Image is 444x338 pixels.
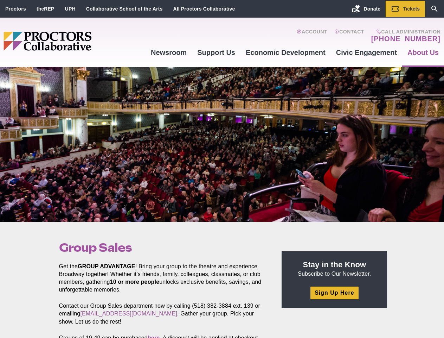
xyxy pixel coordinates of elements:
[297,29,327,43] a: Account
[425,1,444,17] a: Search
[59,263,266,294] p: Get the ! Bring your group to the theatre and experience Broadway together! Whether it’s friends,...
[80,311,177,317] a: [EMAIL_ADDRESS][DOMAIN_NAME]
[334,29,364,43] a: Contact
[110,279,160,285] strong: 10 or more people
[371,35,440,43] a: [PHONE_NUMBER]
[386,1,425,17] a: Tickets
[65,6,76,12] a: UPH
[173,6,235,12] a: All Proctors Collaborative
[37,6,54,12] a: theREP
[310,287,358,299] a: Sign Up Here
[4,32,146,51] img: Proctors logo
[5,6,26,12] a: Proctors
[364,6,380,12] span: Donate
[240,43,331,62] a: Economic Development
[331,43,402,62] a: Civic Engagement
[403,6,420,12] span: Tickets
[402,43,444,62] a: About Us
[369,29,440,35] span: Call Administration
[78,263,135,269] strong: GROUP ADVANTAGE
[290,259,379,278] p: Subscribe to Our Newsletter.
[192,43,240,62] a: Support Us
[303,260,366,269] strong: Stay in the Know
[146,43,192,62] a: Newsroom
[59,241,266,254] h1: Group Sales
[86,6,163,12] a: Collaborative School of the Arts
[59,302,266,325] p: Contact our Group Sales department now by calling (518) 382-3884 ext. 139 or emailing . Gather yo...
[347,1,386,17] a: Donate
